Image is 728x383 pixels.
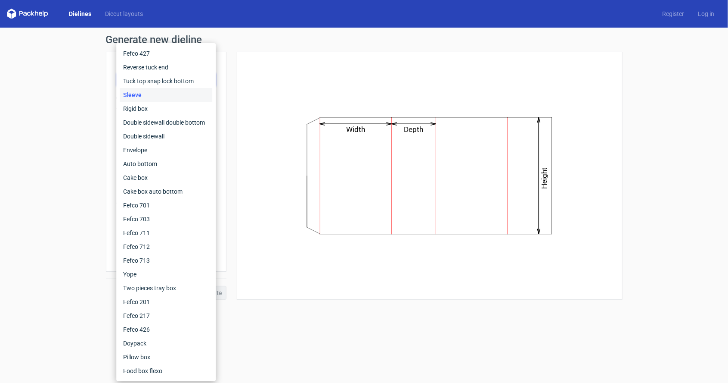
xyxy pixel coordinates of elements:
div: Fefco 426 [120,323,212,336]
a: Diecut layouts [98,9,150,18]
div: Cake box auto bottom [120,185,212,198]
div: Fefco 712 [120,240,212,254]
div: Double sidewall double bottom [120,116,212,129]
div: Envelope [120,143,212,157]
div: Cake box [120,171,212,185]
text: Depth [404,125,423,134]
div: Fefco 701 [120,198,212,212]
div: Doypack [120,336,212,350]
div: Fefco 427 [120,47,212,60]
div: Sleeve [120,88,212,102]
div: Auto bottom [120,157,212,171]
h1: Generate new dieline [106,35,623,45]
div: Two pieces tray box [120,281,212,295]
text: Height [540,168,548,189]
div: Rigid box [120,102,212,116]
a: Log in [691,9,721,18]
div: Yope [120,267,212,281]
div: Fefco 711 [120,226,212,240]
text: Width [346,125,365,134]
div: Pillow box [120,350,212,364]
div: Food box flexo [120,364,212,378]
div: Fefco 217 [120,309,212,323]
div: Double sidewall [120,129,212,143]
div: Fefco 201 [120,295,212,309]
div: Fefco 713 [120,254,212,267]
a: Register [655,9,691,18]
div: Fefco 703 [120,212,212,226]
div: Tuck top snap lock bottom [120,74,212,88]
div: Reverse tuck end [120,60,212,74]
a: Dielines [62,9,98,18]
